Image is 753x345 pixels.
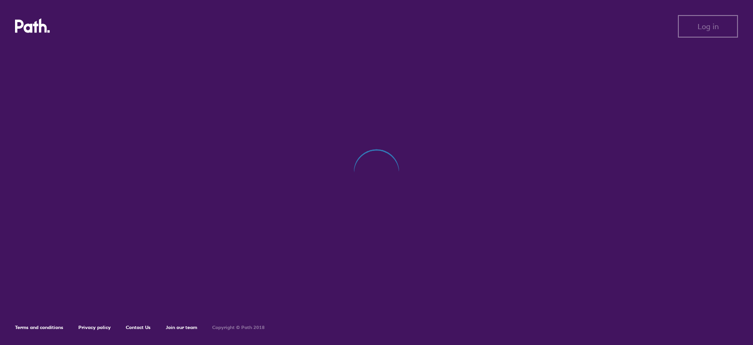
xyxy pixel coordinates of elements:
[78,324,111,330] a: Privacy policy
[678,15,738,38] button: Log in
[698,22,719,31] span: Log in
[15,324,63,330] a: Terms and conditions
[212,325,265,330] h6: Copyright © Path 2018
[126,324,151,330] a: Contact Us
[166,324,197,330] a: Join our team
